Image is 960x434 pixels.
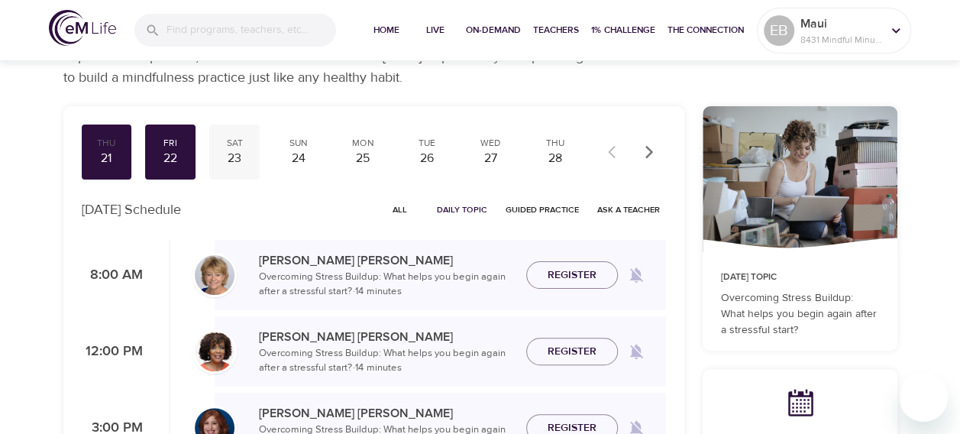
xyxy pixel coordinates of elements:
[280,137,318,150] div: Sun
[506,202,579,217] span: Guided Practice
[526,338,618,366] button: Register
[382,202,419,217] span: All
[259,404,514,423] p: [PERSON_NAME] [PERSON_NAME]
[63,47,636,88] p: Explore the expert-led, brief mindfulness sessions for [DATE] or plan out your upcoming weeks to ...
[259,270,514,300] p: Overcoming Stress Buildup: What helps you begin again after a stressful start? · 14 minutes
[82,342,143,362] p: 12:00 PM
[259,346,514,376] p: Overcoming Stress Buildup: What helps you begin again after a stressful start? · 14 minutes
[800,15,881,33] p: Maui
[499,198,585,222] button: Guided Practice
[417,22,454,38] span: Live
[344,137,382,150] div: Mon
[408,137,446,150] div: Tue
[472,150,510,167] div: 27
[437,202,487,217] span: Daily Topic
[215,137,254,150] div: Sat
[408,150,446,167] div: 26
[536,137,574,150] div: Thu
[344,150,382,167] div: 25
[536,150,574,167] div: 28
[721,290,879,338] p: Overcoming Stress Buildup: What helps you begin again after a stressful start?
[431,198,493,222] button: Daily Topic
[195,255,234,295] img: Lisa_Wickham-min.jpg
[49,10,116,46] img: logo
[764,15,794,46] div: EB
[82,199,181,220] p: [DATE] Schedule
[618,333,655,370] span: Remind me when a class goes live every Friday at 12:00 PM
[466,22,521,38] span: On-Demand
[280,150,318,167] div: 24
[88,137,126,150] div: Thu
[721,270,879,284] p: [DATE] Topic
[215,150,254,167] div: 23
[667,22,744,38] span: The Connection
[259,328,514,346] p: [PERSON_NAME] [PERSON_NAME]
[368,22,405,38] span: Home
[472,137,510,150] div: Wed
[151,137,189,150] div: Fri
[376,198,425,222] button: All
[800,33,881,47] p: 8431 Mindful Minutes
[899,373,948,422] iframe: Button to launch messaging window
[195,332,234,371] img: Janet_Jackson-min.jpg
[533,22,579,38] span: Teachers
[548,266,596,285] span: Register
[597,202,660,217] span: Ask a Teacher
[151,150,189,167] div: 22
[82,265,143,286] p: 8:00 AM
[618,257,655,293] span: Remind me when a class goes live every Friday at 8:00 AM
[88,150,126,167] div: 21
[548,342,596,361] span: Register
[591,22,655,38] span: 1% Challenge
[166,14,336,47] input: Find programs, teachers, etc...
[526,261,618,290] button: Register
[591,198,666,222] button: Ask a Teacher
[259,251,514,270] p: [PERSON_NAME] [PERSON_NAME]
